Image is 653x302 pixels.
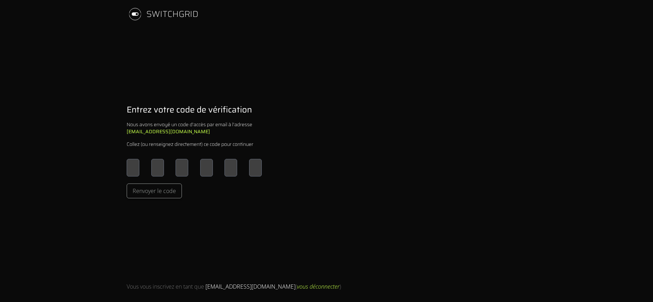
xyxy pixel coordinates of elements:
[151,159,164,176] input: Please enter OTP character 2
[224,159,237,176] input: Please enter OTP character 5
[200,159,213,176] input: Please enter OTP character 4
[127,159,139,176] input: Please enter OTP character 1
[127,121,262,135] div: Nous avons envoyé un code d'accès par email à l'adresse
[127,128,210,135] b: [EMAIL_ADDRESS][DOMAIN_NAME]
[127,104,252,115] h1: Entrez votre code de vérification
[127,184,182,198] button: Renvoyer le code
[127,141,253,148] div: Collez (ou renseignez directement) ce code pour continuer
[176,159,188,176] input: Please enter OTP character 3
[297,283,340,290] span: vous déconnecter
[133,187,176,195] span: Renvoyer le code
[127,282,341,291] div: Vous vous inscrivez en tant que ( )
[249,159,262,176] input: Please enter OTP character 6
[205,283,296,290] span: [EMAIL_ADDRESS][DOMAIN_NAME]
[146,8,198,20] div: SWITCHGRID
